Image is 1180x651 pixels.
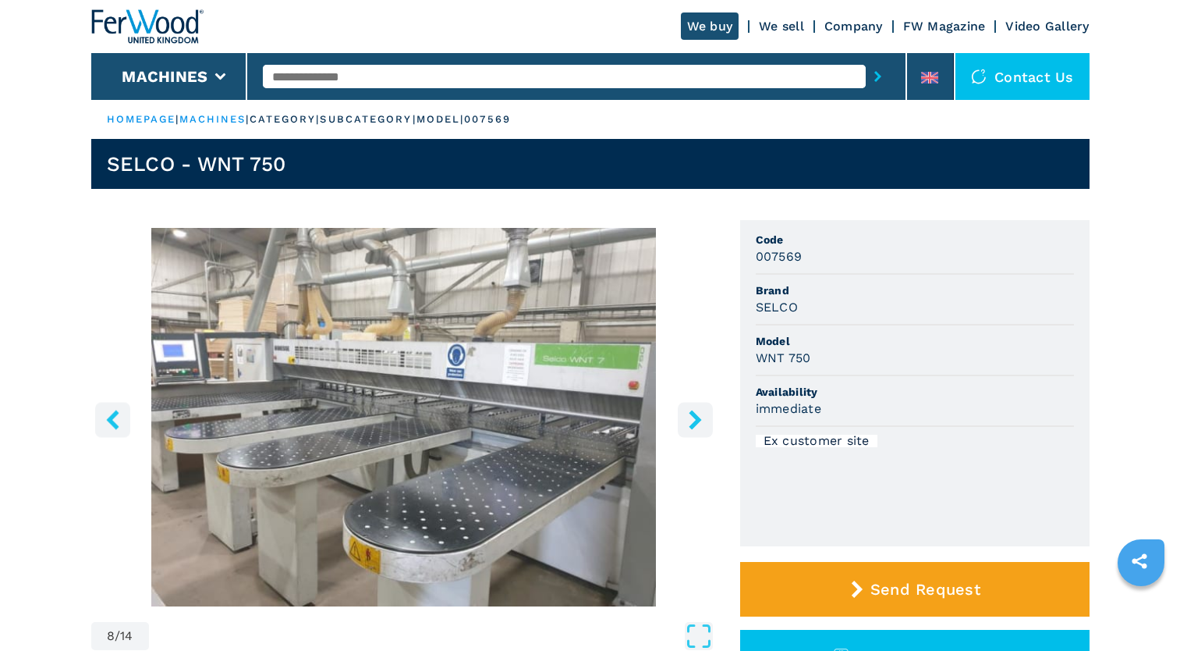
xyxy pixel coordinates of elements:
[153,622,713,650] button: Open Fullscreen
[759,19,804,34] a: We sell
[756,384,1074,400] span: Availability
[107,630,115,642] span: 8
[175,113,179,125] span: |
[464,112,511,126] p: 007569
[681,12,739,40] a: We buy
[824,19,883,34] a: Company
[756,435,877,447] div: Ex customer site
[91,228,717,607] div: Go to Slide 8
[756,349,811,367] h3: WNT 750
[870,580,980,599] span: Send Request
[1005,19,1089,34] a: Video Gallery
[971,69,987,84] img: Contact us
[246,113,249,125] span: |
[179,113,246,125] a: machines
[120,630,133,642] span: 14
[115,630,120,642] span: /
[756,400,821,418] h3: immediate
[955,53,1090,100] div: Contact us
[250,112,321,126] p: category |
[320,112,416,126] p: subcategory |
[122,67,207,86] button: Machines
[107,113,176,125] a: HOMEPAGE
[107,151,286,176] h1: SELCO - WNT 750
[903,19,986,34] a: FW Magazine
[1114,581,1168,639] iframe: Chat
[740,562,1090,617] button: Send Request
[756,232,1074,247] span: Code
[756,283,1074,298] span: Brand
[1120,542,1159,581] a: sharethis
[866,59,890,94] button: submit-button
[91,228,717,607] img: Automatic Rear Loading Beam Panel Saws SELCO WNT 750
[756,298,798,316] h3: SELCO
[756,333,1074,349] span: Model
[678,402,713,437] button: right-button
[91,9,204,44] img: Ferwood
[416,112,465,126] p: model |
[756,247,803,265] h3: 007569
[95,402,130,437] button: left-button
